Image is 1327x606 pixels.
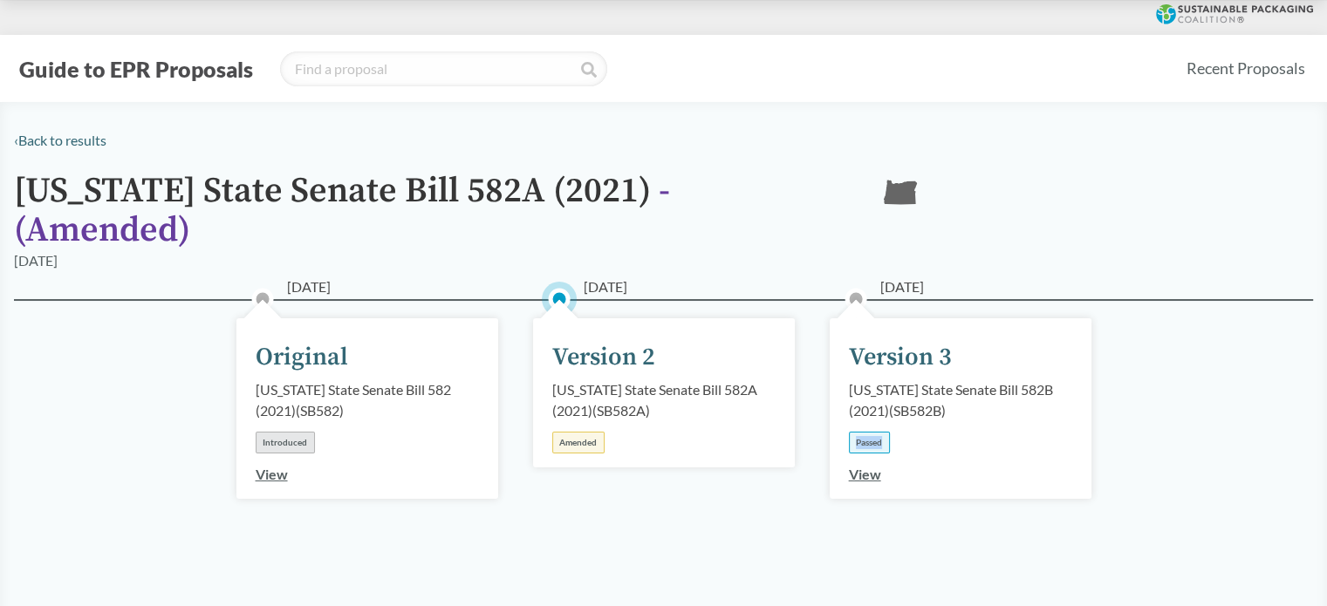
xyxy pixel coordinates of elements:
[287,276,331,297] span: [DATE]
[256,379,479,421] div: [US_STATE] State Senate Bill 582 (2021) ( SB582 )
[849,432,890,453] div: Passed
[552,432,605,453] div: Amended
[256,339,348,376] div: Original
[584,276,627,297] span: [DATE]
[552,379,776,421] div: [US_STATE] State Senate Bill 582A (2021) ( SB582A )
[1179,49,1313,88] a: Recent Proposals
[849,379,1072,421] div: [US_STATE] State Senate Bill 582B (2021) ( SB582B )
[14,55,258,83] button: Guide to EPR Proposals
[14,250,58,271] div: [DATE]
[14,132,106,148] a: ‹Back to results
[256,466,288,482] a: View
[280,51,607,86] input: Find a proposal
[880,276,924,297] span: [DATE]
[849,339,952,376] div: Version 3
[552,339,655,376] div: Version 2
[14,172,852,250] h1: [US_STATE] State Senate Bill 582A (2021)
[849,466,881,482] a: View
[14,169,670,252] span: - ( Amended )
[256,432,315,453] div: Introduced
